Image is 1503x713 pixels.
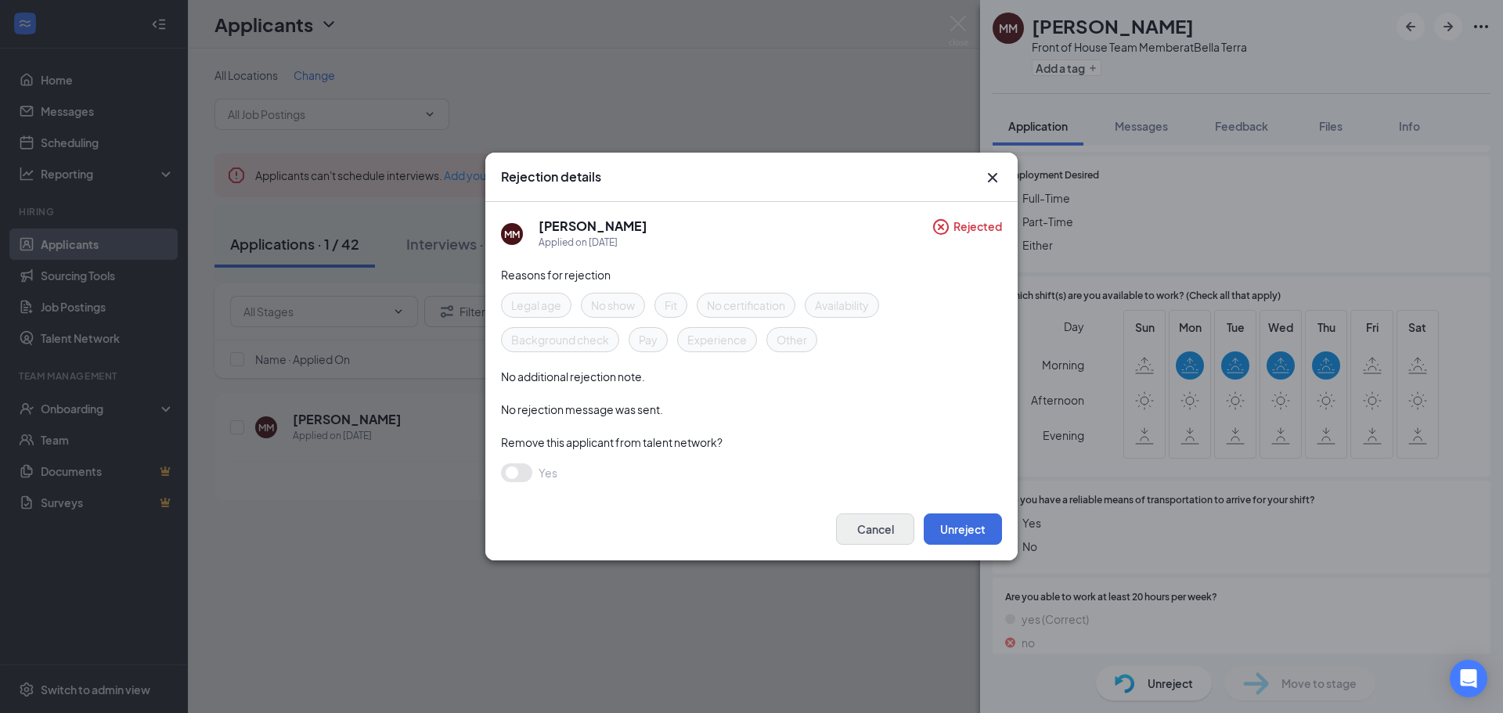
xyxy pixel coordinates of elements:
[707,297,785,314] span: No certification
[501,369,645,384] span: No additional rejection note.
[1450,660,1487,697] div: Open Intercom Messenger
[501,402,663,416] span: No rejection message was sent.
[815,297,869,314] span: Availability
[983,168,1002,187] svg: Cross
[591,297,635,314] span: No show
[511,297,561,314] span: Legal age
[539,463,557,482] span: Yes
[539,235,647,250] div: Applied on [DATE]
[953,218,1002,250] span: Rejected
[836,513,914,545] button: Cancel
[639,331,658,348] span: Pay
[501,268,611,282] span: Reasons for rejection
[501,168,601,185] h3: Rejection details
[501,435,723,449] span: Remove this applicant from talent network?
[777,331,807,348] span: Other
[539,218,647,235] h5: [PERSON_NAME]
[932,218,950,236] svg: CircleCross
[983,168,1002,187] button: Close
[511,331,609,348] span: Background check
[924,513,1002,545] button: Unreject
[504,228,520,241] div: MM
[687,331,747,348] span: Experience
[665,297,677,314] span: Fit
